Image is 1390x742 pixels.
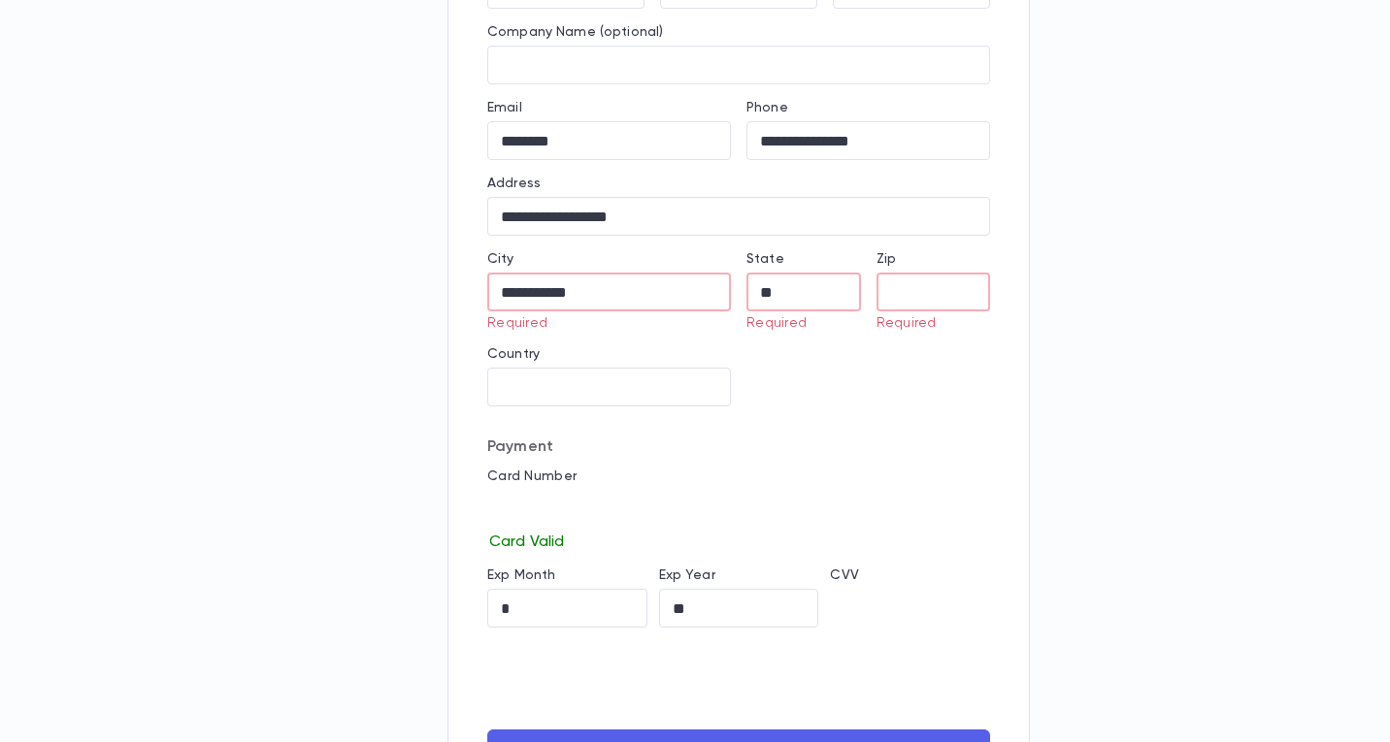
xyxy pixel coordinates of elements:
label: Exp Year [659,567,715,583]
label: Zip [877,251,896,267]
p: Required [746,315,847,331]
p: Required [487,315,717,331]
label: Email [487,100,522,115]
label: Phone [746,100,788,115]
label: Country [487,346,540,362]
label: Exp Month [487,567,555,583]
iframe: cvv [830,589,990,628]
iframe: card [487,490,990,529]
p: Card Valid [487,529,990,552]
p: CVV [830,567,990,583]
label: Address [487,176,541,191]
p: Payment [487,437,990,457]
label: City [487,251,514,267]
p: Card Number [487,468,990,484]
label: State [746,251,784,267]
p: Required [877,315,977,331]
label: Company Name (optional) [487,24,663,40]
